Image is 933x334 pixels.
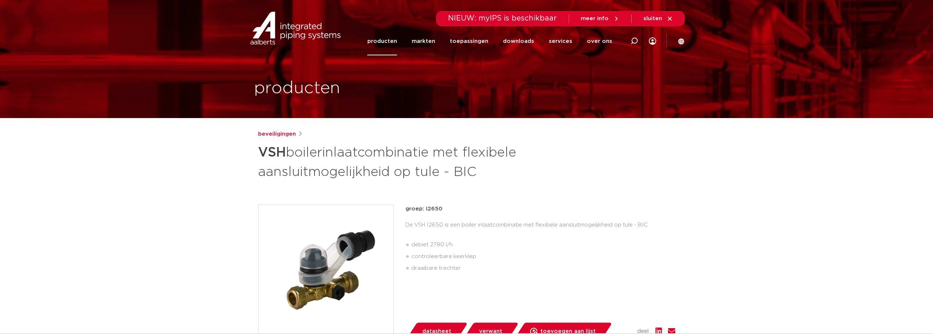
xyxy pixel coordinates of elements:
[549,27,572,55] a: services
[367,27,612,55] nav: Menu
[503,27,534,55] a: downloads
[450,27,488,55] a: toepassingen
[643,15,673,22] a: sluiten
[367,27,397,55] a: producten
[405,219,675,277] div: De VSH I2650 is een boiler inlaatcombinatie met flexibele aansluitmogelijkheid op tule - BIC
[587,27,612,55] a: over ons
[412,27,435,55] a: markten
[581,15,620,22] a: meer info
[258,142,533,181] h1: boilerinlaatcombinatie met flexibele aansluitmogelijkheid op tule - BIC
[405,205,675,213] p: groep: I2650
[643,16,662,21] span: sluiten
[411,251,675,263] li: controleerbare keerklep
[258,130,296,139] a: beveiligingen
[411,263,675,274] li: draaibare trechter
[581,16,609,21] span: meer info
[448,15,557,22] span: NIEUW: myIPS is beschikbaar
[258,146,286,159] strong: VSH
[411,239,675,251] li: debiet 2780 l/h
[254,77,340,100] h1: producten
